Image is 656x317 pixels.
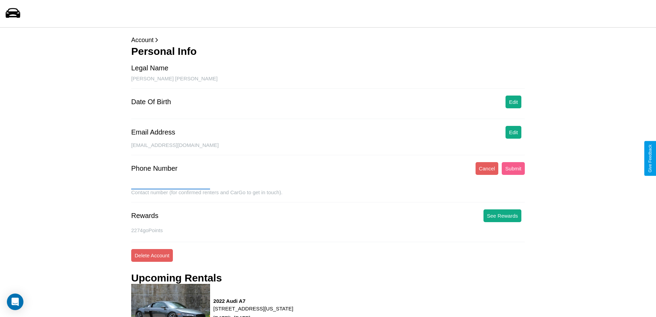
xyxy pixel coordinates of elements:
div: Rewards [131,212,158,220]
button: See Rewards [483,209,521,222]
h3: Upcoming Rentals [131,272,222,284]
button: Edit [506,126,521,139]
div: [PERSON_NAME] [PERSON_NAME] [131,76,525,89]
div: Contact number (for confirmed renters and CarGo to get in touch). [131,189,525,202]
button: Edit [506,96,521,108]
button: Submit [502,162,525,175]
button: Delete Account [131,249,173,262]
button: Cancel [476,162,499,175]
div: [EMAIL_ADDRESS][DOMAIN_NAME] [131,142,525,155]
h3: Personal Info [131,46,525,57]
div: Give Feedback [648,145,653,172]
h3: 2022 Audi A7 [214,298,293,304]
p: 2274 goPoints [131,226,525,235]
div: Email Address [131,128,175,136]
div: Open Intercom Messenger [7,294,23,310]
div: Legal Name [131,64,168,72]
div: Phone Number [131,165,178,172]
div: Date Of Birth [131,98,171,106]
p: [STREET_ADDRESS][US_STATE] [214,304,293,313]
p: Account [131,34,525,46]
